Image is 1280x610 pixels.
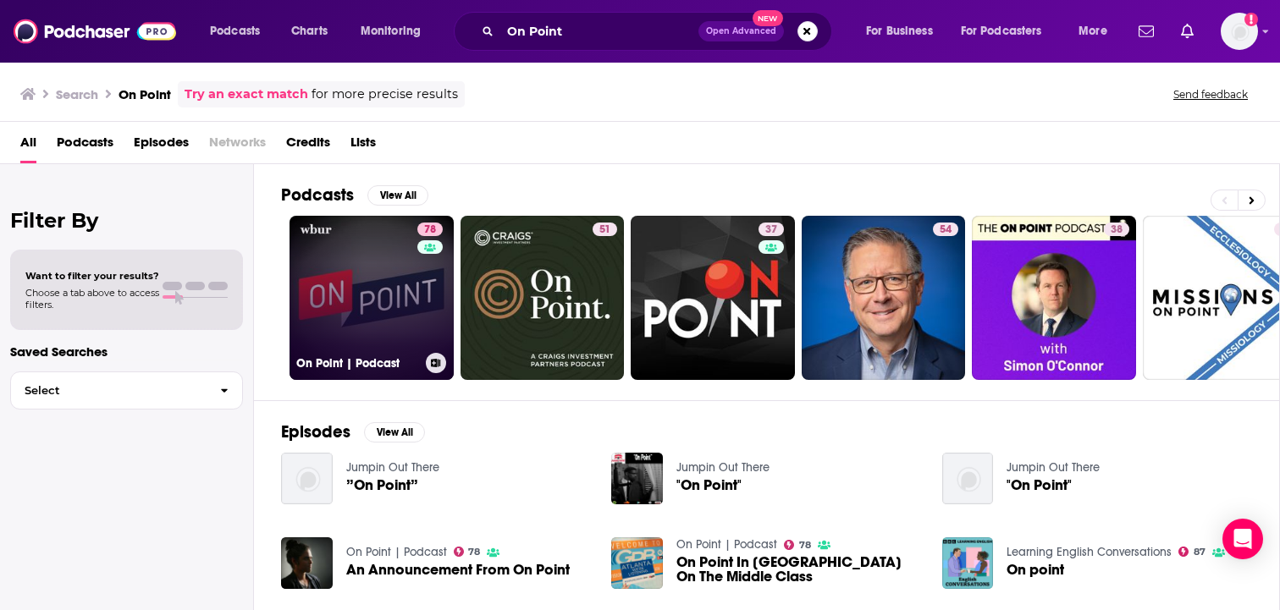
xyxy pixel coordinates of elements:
button: open menu [854,18,954,45]
a: PodcastsView All [281,184,428,206]
a: Jumpin Out There [1007,460,1100,475]
span: 38 [1111,222,1123,239]
a: Jumpin Out There [676,460,770,475]
svg: Add a profile image [1244,13,1258,26]
span: 78 [468,548,480,556]
button: Open AdvancedNew [698,21,784,41]
img: On Point In Atlanta On The Middle Class [611,537,663,589]
h3: On Point [119,86,171,102]
span: Monitoring [361,19,421,43]
a: On point [942,537,994,589]
span: for more precise results [312,85,458,104]
span: Want to filter your results? [25,270,159,282]
a: ”On Point” [346,478,418,492]
div: Open Intercom Messenger [1222,519,1263,559]
a: 78On Point | Podcast [290,216,454,380]
a: Jumpin Out There [346,460,439,475]
button: View All [367,185,428,206]
a: Episodes [134,129,189,163]
a: 78 [454,547,481,557]
button: Send feedback [1168,87,1253,102]
span: New [753,10,783,26]
a: Credits [286,129,330,163]
button: Select [10,371,243,409]
button: Show profile menu [1221,13,1258,50]
span: 78 [424,222,436,239]
a: 78 [784,540,811,550]
img: User Profile [1221,13,1258,50]
button: View All [364,422,425,442]
button: open menu [198,18,282,45]
a: Charts [280,18,338,45]
a: "On Point" [1007,478,1072,492]
a: Show notifications dropdown [1132,17,1161,46]
a: Show notifications dropdown [1174,17,1200,46]
a: 54 [802,216,966,380]
h3: On Point | Podcast [296,356,419,371]
a: 87 [1178,547,1206,557]
span: 51 [599,222,610,239]
span: On Point In [GEOGRAPHIC_DATA] On The Middle Class [676,555,922,584]
button: open menu [349,18,443,45]
span: For Podcasters [961,19,1042,43]
a: Lists [350,129,376,163]
a: EpisodesView All [281,421,425,442]
h2: Episodes [281,421,350,442]
button: open menu [950,18,1067,45]
span: Podcasts [57,129,113,163]
h2: Podcasts [281,184,354,206]
span: 37 [765,222,777,239]
img: Podchaser - Follow, Share and Rate Podcasts [14,15,176,47]
span: Logged in as dw2216 [1221,13,1258,50]
a: 38 [1104,223,1129,236]
a: "On Point" [676,478,742,492]
span: Networks [209,129,266,163]
img: An Announcement From On Point [281,537,333,589]
a: On point [1007,563,1064,577]
img: "On Point" [942,453,994,504]
img: ”On Point” [281,453,333,504]
a: Learning English Conversations [1007,545,1172,559]
a: On Point | Podcast [676,537,777,552]
span: For Business [866,19,933,43]
a: On Point | Podcast [346,545,447,559]
a: 37 [759,223,784,236]
a: On Point In Atlanta On The Middle Class [676,555,922,584]
input: Search podcasts, credits, & more... [500,18,698,45]
img: "On Point" [611,453,663,504]
span: 54 [940,222,952,239]
p: Saved Searches [10,343,243,360]
span: Charts [291,19,328,43]
span: Select [11,385,207,396]
span: Open Advanced [706,27,776,36]
span: 87 [1194,548,1206,556]
a: 38 [972,216,1136,380]
span: Choose a tab above to access filters. [25,287,159,310]
a: An Announcement From On Point [346,563,570,577]
a: All [20,129,36,163]
a: 51 [461,216,625,380]
a: 51 [593,223,617,236]
h3: Search [56,86,98,102]
a: 37 [631,216,795,380]
button: open menu [1067,18,1128,45]
span: 78 [799,541,811,549]
h2: Filter By [10,208,243,233]
span: Podcasts [210,19,260,43]
a: Try an exact match [185,85,308,104]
